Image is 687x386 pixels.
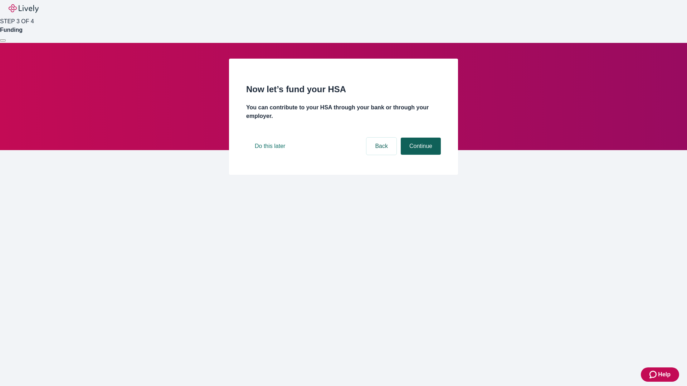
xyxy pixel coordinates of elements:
button: Back [366,138,396,155]
img: Lively [9,4,39,13]
h2: Now let’s fund your HSA [246,83,441,96]
button: Do this later [246,138,294,155]
h4: You can contribute to your HSA through your bank or through your employer. [246,103,441,120]
svg: Zendesk support icon [649,370,658,379]
button: Zendesk support iconHelp [641,367,679,382]
span: Help [658,370,671,379]
button: Continue [401,138,441,155]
